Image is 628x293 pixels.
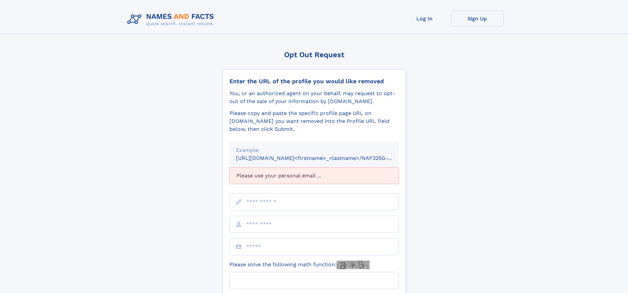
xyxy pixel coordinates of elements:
div: Please copy and paste the specific profile page URL on [DOMAIN_NAME] you want removed into the Pr... [229,109,399,133]
div: Opt Out Request [223,51,406,59]
a: Log In [398,11,451,27]
a: Sign Up [451,11,504,27]
img: Logo Names and Facts [125,11,220,28]
div: You, or an authorized agent on your behalf, may request to opt-out of the sale of your informatio... [229,90,399,105]
label: Please solve the following math function: [229,261,370,269]
div: Please use your personal email ... [229,167,399,184]
small: [URL][DOMAIN_NAME]<firstname>_<lastname>/NAF325G-xxxxxxxx [236,155,411,161]
div: Example: [236,146,392,154]
div: Enter the URL of the profile you would like removed [229,78,399,85]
